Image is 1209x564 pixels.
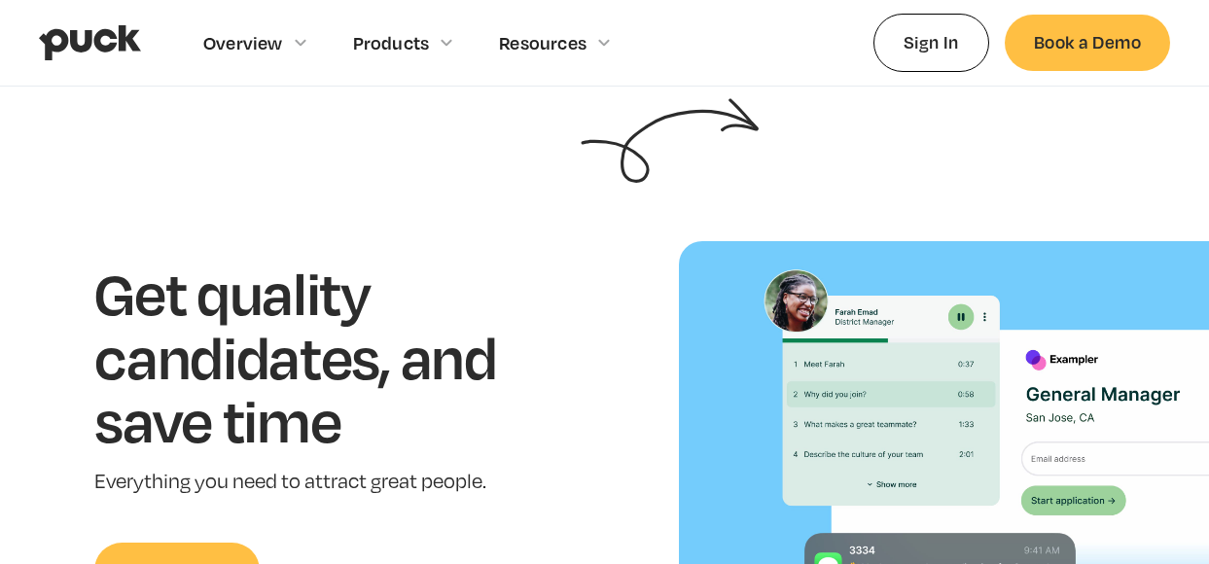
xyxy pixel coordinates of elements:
[94,468,556,496] p: Everything you need to attract great people.
[499,32,587,53] div: Resources
[203,32,283,53] div: Overview
[873,14,989,71] a: Sign In
[353,32,430,53] div: Products
[94,261,556,452] h1: Get quality candidates, and save time
[1005,15,1170,70] a: Book a Demo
